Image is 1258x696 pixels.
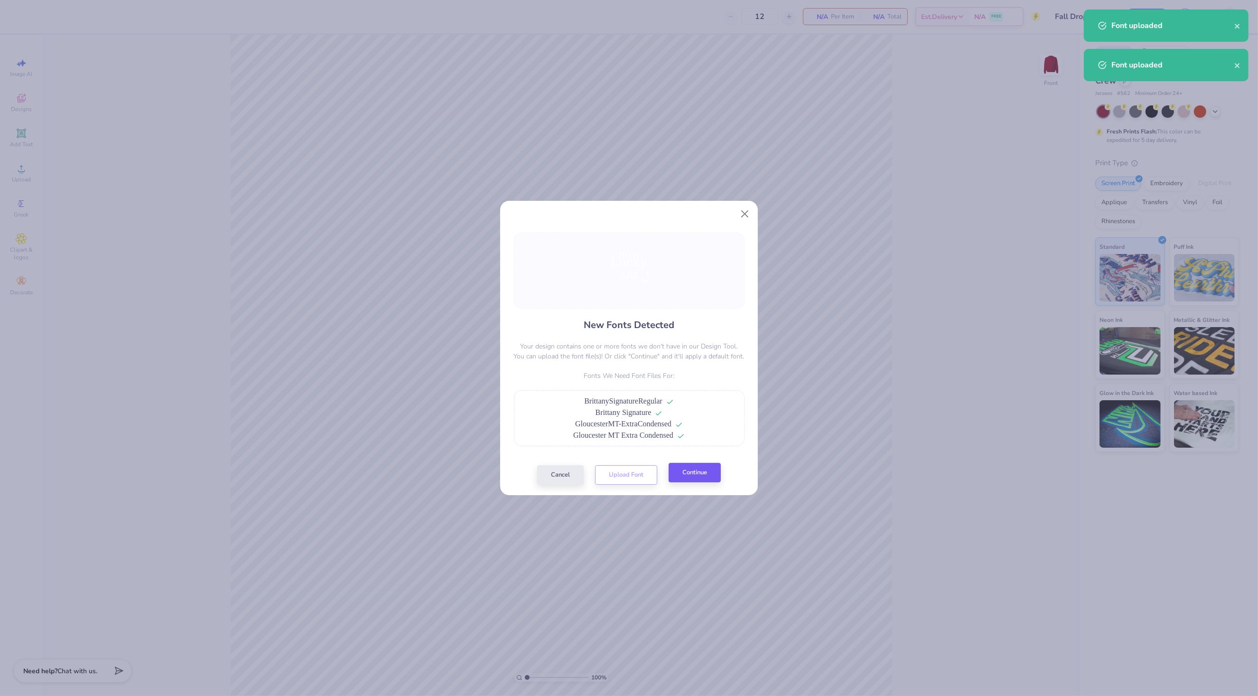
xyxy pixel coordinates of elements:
h4: New Fonts Detected [584,318,674,332]
button: Close [736,205,754,223]
button: Continue [669,463,721,482]
button: close [1234,20,1241,31]
span: Brittany Signature [596,408,652,416]
p: Your design contains one or more fonts we don't have in our Design Tool. You can upload the font ... [514,341,745,361]
div: Font uploaded [1111,59,1234,71]
button: Cancel [537,465,584,485]
div: Font uploaded [1111,20,1234,31]
button: close [1234,59,1241,71]
span: BrittanySignatureRegular [584,397,662,405]
span: Gloucester MT Extra Condensed [573,431,673,439]
p: Fonts We Need Font Files For: [514,371,745,381]
span: GloucesterMT-ExtraCondensed [575,420,671,428]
